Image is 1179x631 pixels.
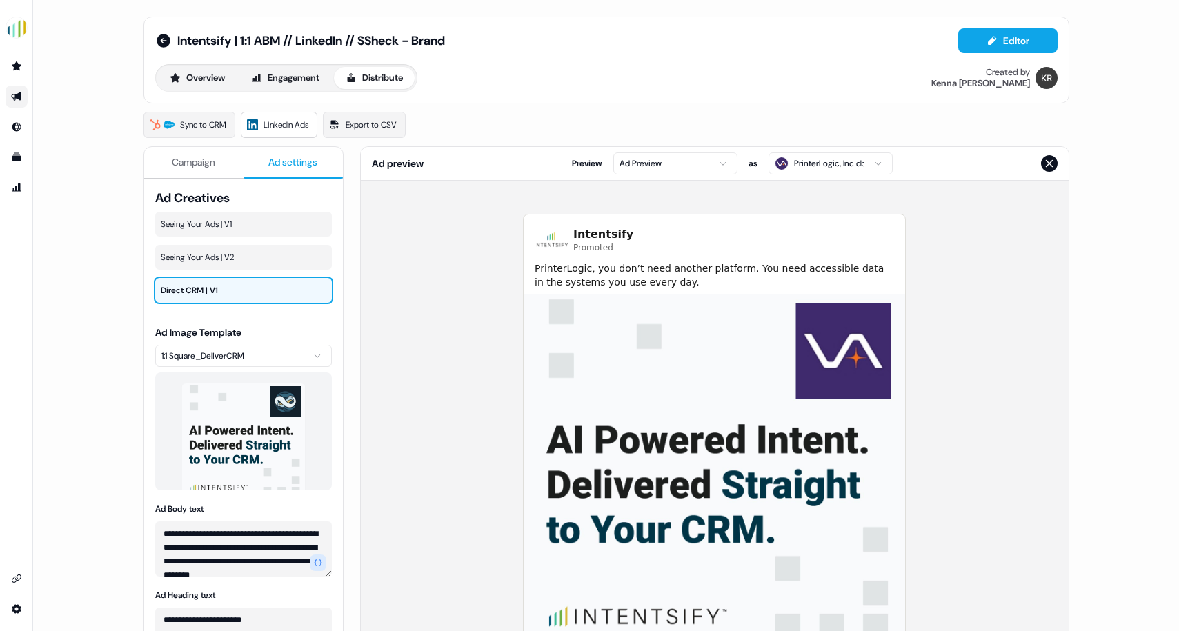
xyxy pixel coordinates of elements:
[6,177,28,199] a: Go to attribution
[241,112,317,138] a: LinkedIn Ads
[1041,155,1058,172] button: Close preview
[346,118,397,132] span: Export to CSV
[268,155,317,169] span: Ad settings
[155,590,215,601] label: Ad Heading text
[573,226,633,243] span: Intentsify
[958,35,1058,50] a: Editor
[573,243,633,253] span: Promoted
[172,155,215,169] span: Campaign
[986,67,1030,78] div: Created by
[161,217,326,231] span: Seeing Your Ads | V1
[749,157,757,170] span: as
[239,67,331,89] button: Engagement
[1036,67,1058,89] img: Kenna
[334,67,415,89] button: Distribute
[6,86,28,108] a: Go to outbound experience
[155,326,241,339] label: Ad Image Template
[372,157,424,170] span: Ad preview
[161,283,326,297] span: Direct CRM | V1
[155,190,332,206] span: Ad Creatives
[958,28,1058,53] button: Editor
[177,32,445,49] span: Intentsify | 1:1 ABM // LinkedIn // SSheck - Brand
[6,55,28,77] a: Go to prospects
[6,598,28,620] a: Go to integrations
[6,116,28,138] a: Go to Inbound
[158,67,237,89] button: Overview
[264,118,308,132] span: LinkedIn Ads
[6,568,28,590] a: Go to integrations
[931,78,1030,89] div: Kenna [PERSON_NAME]
[6,146,28,168] a: Go to templates
[161,250,326,264] span: Seeing Your Ads | V2
[155,503,204,514] label: Ad Body text
[323,112,406,138] a: Export to CSV
[143,112,235,138] a: Sync to CRM
[572,157,602,170] span: Preview
[535,261,894,289] span: PrinterLogic, you don’t need another platform. You need accessible data in the systems you use ev...
[180,118,226,132] span: Sync to CRM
